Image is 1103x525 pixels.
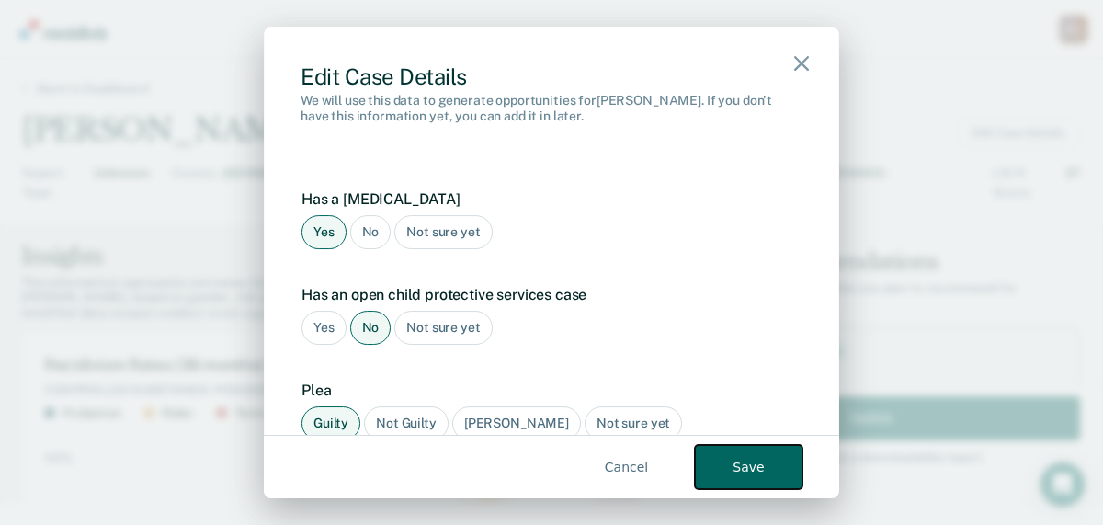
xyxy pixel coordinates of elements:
[695,445,802,489] button: Save
[394,215,492,249] div: Not sure yet
[301,406,360,440] div: Guilty
[387,120,428,154] div: No
[301,190,792,208] label: Has a [MEDICAL_DATA]
[301,382,792,399] label: Plea
[350,311,392,345] div: No
[585,406,682,440] div: Not sure yet
[301,311,347,345] div: Yes
[394,311,492,345] div: Not sure yet
[350,215,392,249] div: No
[452,406,581,440] div: [PERSON_NAME]
[301,215,347,249] div: Yes
[301,286,792,303] label: Has an open child protective services case
[338,120,383,154] div: Yes
[301,63,802,90] div: Edit Case Details
[301,93,802,124] div: We will use this data to generate opportunities for [PERSON_NAME] . If you don't have this inform...
[364,406,449,440] div: Not Guilty
[573,445,680,489] button: Cancel
[431,120,529,154] div: Not sure yet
